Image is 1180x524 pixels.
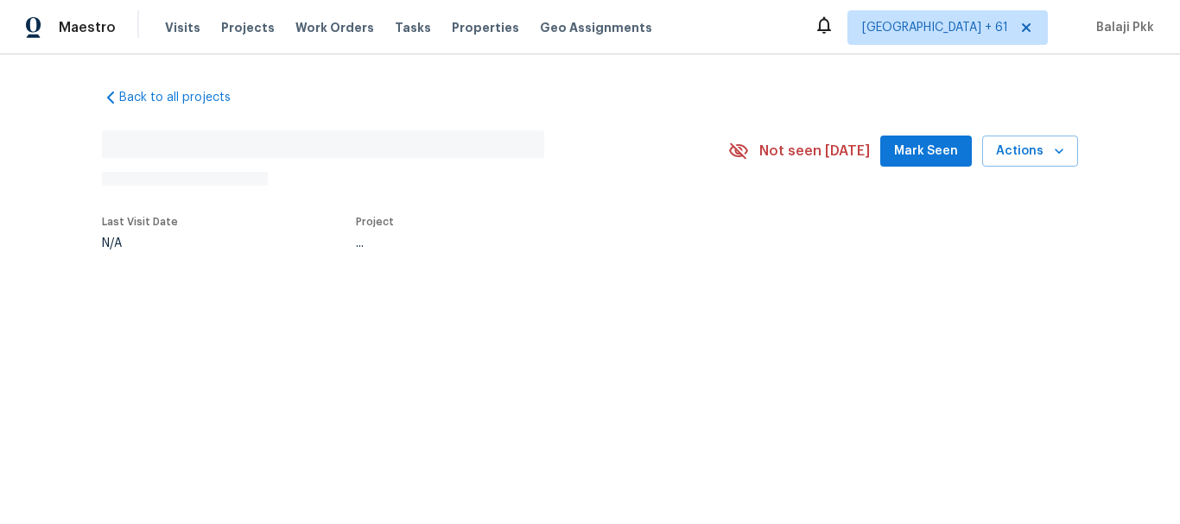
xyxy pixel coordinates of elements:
[356,237,688,249] div: ...
[295,19,374,36] span: Work Orders
[894,141,958,162] span: Mark Seen
[102,89,268,106] a: Back to all projects
[540,19,652,36] span: Geo Assignments
[59,19,116,36] span: Maestro
[1089,19,1154,36] span: Balaji Pkk
[996,141,1064,162] span: Actions
[452,19,519,36] span: Properties
[356,217,394,227] span: Project
[982,136,1078,167] button: Actions
[102,217,178,227] span: Last Visit Date
[165,19,200,36] span: Visits
[759,142,870,160] span: Not seen [DATE]
[395,22,431,34] span: Tasks
[102,237,178,249] div: N/A
[862,19,1008,36] span: [GEOGRAPHIC_DATA] + 61
[221,19,275,36] span: Projects
[880,136,972,167] button: Mark Seen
